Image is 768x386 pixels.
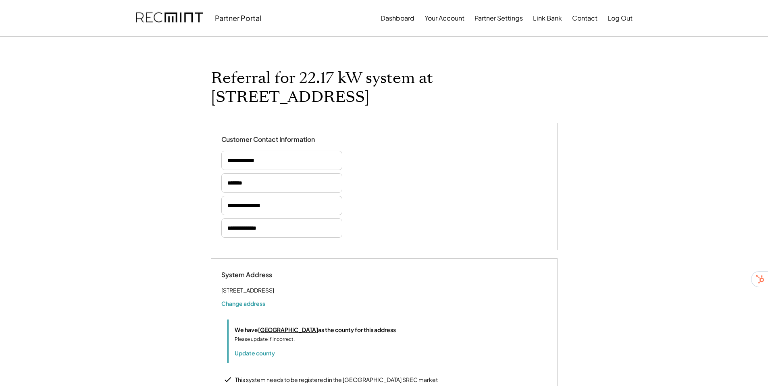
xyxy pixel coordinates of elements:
button: Link Bank [533,10,562,26]
div: This system needs to be registered in the [GEOGRAPHIC_DATA] SREC market [235,376,438,384]
div: System Address [221,271,302,279]
div: Customer Contact Information [221,135,315,144]
button: Your Account [425,10,464,26]
button: Log Out [608,10,633,26]
div: [STREET_ADDRESS] [221,285,274,295]
button: Change address [221,299,265,307]
button: Dashboard [381,10,414,26]
u: [GEOGRAPHIC_DATA] [258,326,318,333]
button: Update county [235,349,275,357]
div: Please update if incorrect. [235,336,295,343]
button: Partner Settings [475,10,523,26]
h1: Referral for 22.17 kW system at [STREET_ADDRESS] [211,69,558,107]
button: Contact [572,10,597,26]
div: Partner Portal [215,13,261,23]
div: We have as the county for this address [235,326,396,334]
img: recmint-logotype%403x.png [136,4,203,32]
